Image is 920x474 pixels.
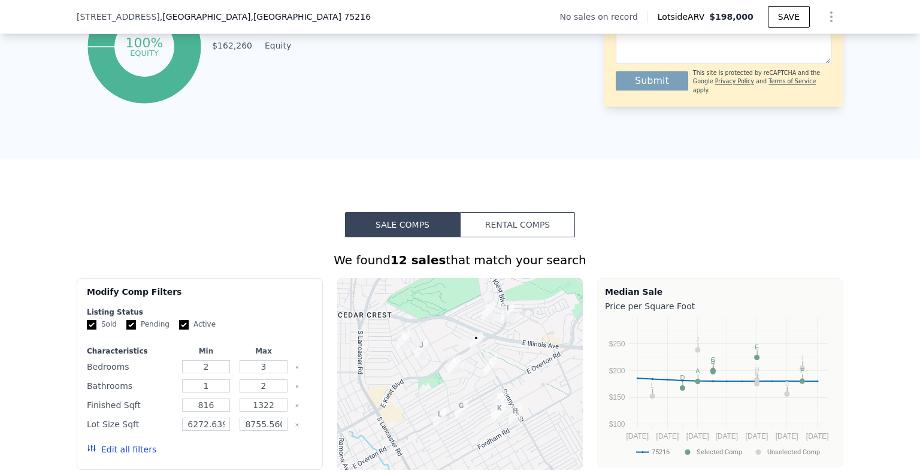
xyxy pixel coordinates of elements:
text: [DATE] [626,432,649,440]
text: Unselected Comp [767,448,820,456]
div: 3111 Kellogg Ave [443,350,465,380]
div: 2414 E Kiest Blvd [497,297,519,327]
text: D [680,374,685,381]
button: Clear [295,403,299,408]
text: J [696,336,700,343]
div: Bathrooms [87,378,175,394]
div: This site is protected by reCAPTCHA and the Google and apply. [693,69,831,95]
svg: A chart. [605,315,836,464]
text: K [755,370,759,377]
label: Sold [87,319,117,330]
div: No sales on record [560,11,647,23]
div: Median Sale [605,286,836,298]
button: Clear [295,422,299,427]
text: L [650,382,654,389]
text: [DATE] [686,432,709,440]
text: C [710,356,715,363]
button: Rental Comps [460,212,575,237]
a: Terms of Service [768,78,816,84]
button: Submit [616,71,688,90]
td: $162,260 [211,39,253,52]
text: E [755,343,759,351]
text: I [801,354,803,361]
div: 2631 Kathleen Ave [488,385,511,415]
td: Equity [262,39,316,52]
a: Privacy Policy [715,78,754,84]
span: , [GEOGRAPHIC_DATA] [160,11,371,23]
span: Lotside ARV [658,11,709,23]
text: 75216 [652,448,670,456]
button: Clear [295,384,299,389]
div: Characteristics [87,346,175,356]
input: Sold [87,320,96,330]
div: 2321 Skylark Dr [465,327,488,357]
text: [DATE] [776,432,798,440]
text: $250 [609,340,625,348]
text: Selected Comp [697,448,742,456]
button: SAVE [768,6,810,28]
div: Max [237,346,290,356]
text: [DATE] [656,432,679,440]
text: $100 [609,420,625,428]
div: Lot Size Sqft [87,416,175,433]
div: Bedrooms [87,358,175,375]
button: Clear [295,365,299,370]
div: 2607 Volga Ave [486,394,509,424]
span: [STREET_ADDRESS] [77,11,160,23]
div: We found that match your search [77,252,843,268]
text: [DATE] [715,432,738,440]
div: 2606 Volga Ave [488,397,511,427]
tspan: 100% [125,35,163,50]
div: Listing Status [87,307,313,317]
div: 2630 Easter Ave [392,325,415,355]
div: 2414 Marfa Ave [450,395,473,425]
label: Pending [126,319,170,330]
button: Show Options [819,5,843,29]
div: 2215 Marfa Ave [428,403,451,433]
text: B [711,358,715,365]
label: Active [179,319,216,330]
strong: 12 sales [391,253,446,267]
text: $200 [609,367,625,375]
div: Modify Comp Filters [87,286,313,307]
button: Sale Comps [345,212,460,237]
text: [DATE] [806,432,829,440]
input: Pending [126,320,136,330]
div: 3465 Kellogg Ave [479,351,502,381]
text: A [695,367,700,375]
text: F [800,367,804,374]
span: $198,000 [709,12,753,22]
text: H [755,366,759,373]
text: G [785,380,790,387]
div: Min [180,346,232,356]
div: Price per Square Foot [605,298,836,315]
text: $150 [609,393,625,401]
input: Active [179,320,189,330]
span: , [GEOGRAPHIC_DATA] 75216 [250,12,371,22]
div: 2721 Almeda Dr [410,334,432,364]
div: 2651 Fordham Rd [504,400,526,430]
div: Finished Sqft [87,397,175,413]
text: [DATE] [746,432,768,440]
button: Edit all filters [87,443,156,455]
div: 2228 Millermore St [477,297,500,327]
tspan: equity [130,48,159,57]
